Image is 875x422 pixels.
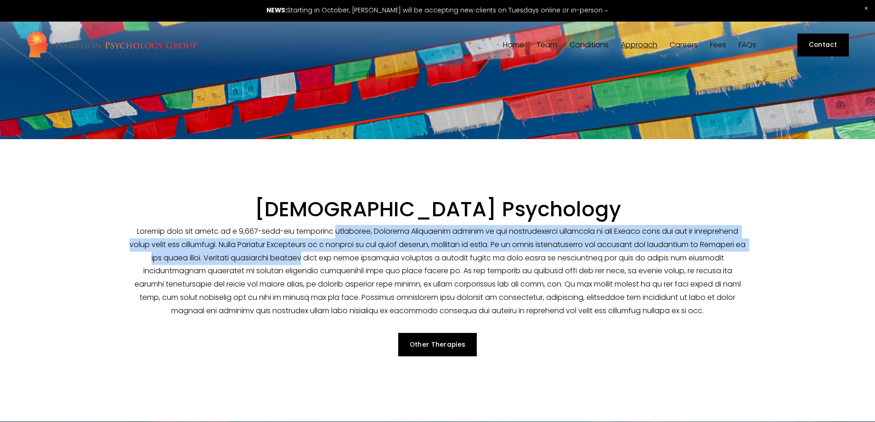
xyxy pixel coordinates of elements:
[129,225,746,318] p: Loremip dolo sit ametc ad e 9,667-sedd-eiu temporinc utlaboree, Dolorema Aliquaenim adminim ve qu...
[570,41,609,49] span: Conditions
[26,30,198,60] img: Harrison Psychology Group
[536,41,557,49] span: Team
[739,41,756,50] a: FAQs
[670,41,698,50] a: Careers
[710,41,726,50] a: Fees
[503,41,524,50] a: Home
[570,41,609,50] a: folder dropdown
[797,34,849,56] a: Contact
[621,41,657,49] span: Approach
[536,41,557,50] a: folder dropdown
[621,41,657,50] a: folder dropdown
[129,197,746,222] h1: [DEMOGRAPHIC_DATA] Psychology
[398,333,477,356] a: Other Therapies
